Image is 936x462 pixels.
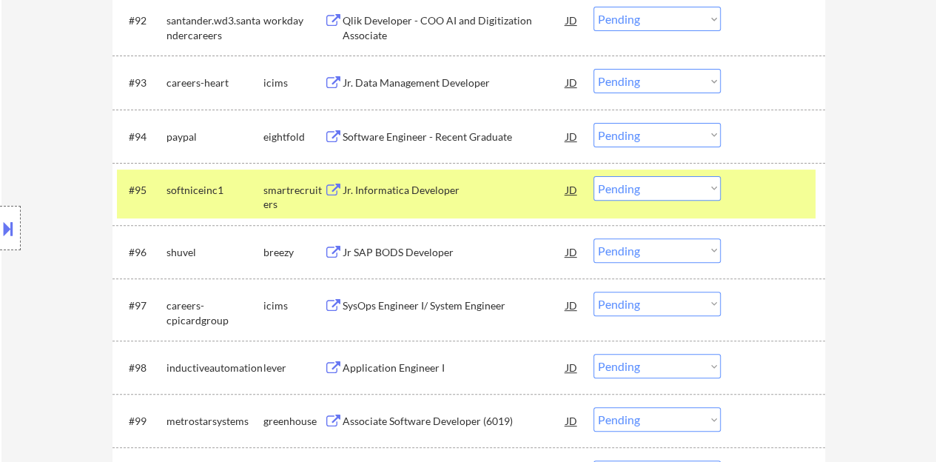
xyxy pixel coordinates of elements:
[343,130,566,144] div: Software Engineer - Recent Graduate
[166,361,263,375] div: inductiveautomation
[166,76,263,90] div: careers-heart
[343,76,566,90] div: Jr. Data Management Developer
[565,238,579,265] div: JD
[565,354,579,381] div: JD
[263,183,324,212] div: smartrecruiters
[129,414,155,429] div: #99
[263,130,324,144] div: eightfold
[263,13,324,28] div: workday
[343,414,566,429] div: Associate Software Developer (6019)
[343,298,566,313] div: SysOps Engineer I/ System Engineer
[129,13,155,28] div: #92
[565,69,579,96] div: JD
[263,298,324,313] div: icims
[166,13,263,42] div: santander.wd3.santandercareers
[565,176,579,203] div: JD
[129,76,155,90] div: #93
[343,183,566,198] div: Jr. Informatica Developer
[565,123,579,150] div: JD
[565,292,579,318] div: JD
[343,361,566,375] div: Application Engineer I
[565,407,579,434] div: JD
[263,76,324,90] div: icims
[343,245,566,260] div: Jr SAP BODS Developer
[343,13,566,42] div: Qlik Developer - COO AI and Digitization Associate
[263,414,324,429] div: greenhouse
[166,414,263,429] div: metrostarsystems
[263,361,324,375] div: lever
[263,245,324,260] div: breezy
[565,7,579,33] div: JD
[129,361,155,375] div: #98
